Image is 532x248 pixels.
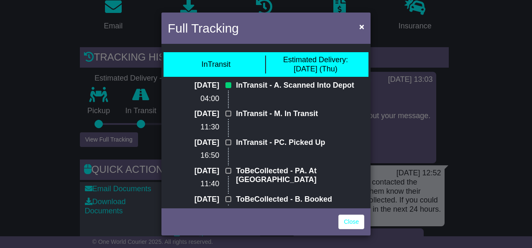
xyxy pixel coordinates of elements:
p: InTransit - M. In Transit [236,109,364,119]
h4: Full Tracking [168,19,239,38]
p: 16:50 [168,151,219,160]
p: InTransit - A. Scanned Into Depot [236,81,364,90]
span: × [359,22,364,31]
div: InTransit [202,60,230,69]
p: [DATE] [168,195,219,204]
p: [DATE] [168,138,219,147]
span: Estimated Delivery: [283,56,348,64]
p: ToBeCollected - B. Booked [236,195,364,204]
p: [DATE] [168,81,219,90]
p: InTransit - PC. Picked Up [236,138,364,147]
p: ToBeCollected - PA. At [GEOGRAPHIC_DATA] [236,167,364,185]
p: [DATE] [168,167,219,176]
p: 11:30 [168,123,219,132]
p: 04:00 [168,94,219,104]
p: [DATE] [168,109,219,119]
button: Close [355,18,368,35]
a: Close [338,215,364,229]
div: [DATE] (Thu) [283,56,348,73]
p: 11:40 [168,180,219,189]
